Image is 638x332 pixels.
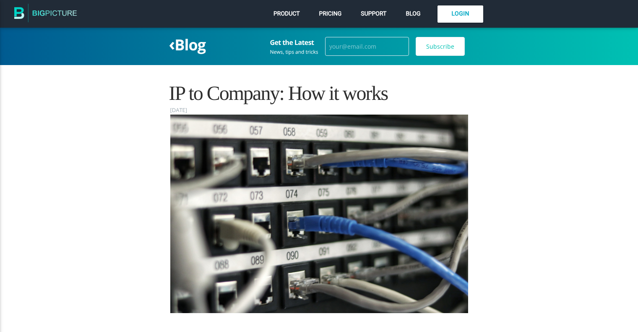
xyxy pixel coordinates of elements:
span: Pricing [319,10,342,17]
a: Product [271,8,302,19]
h1: IP to Company: How it works [170,82,468,105]
input: your@email.com [325,37,409,56]
a: Login [437,5,483,23]
input: Subscribe [416,37,465,56]
span: Product [273,10,300,17]
a: Blog [404,8,422,19]
a: Support [359,8,388,19]
a: ‹Blog [169,34,206,55]
img: The BigPicture.io Blog [14,3,77,25]
span: ‹ [169,32,175,55]
img: datacenter.jpg [170,115,468,313]
time: [DATE] [170,105,187,115]
h3: Get the Latest [270,39,318,46]
a: Pricing [317,8,344,19]
div: News, tips and tricks [270,50,318,55]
